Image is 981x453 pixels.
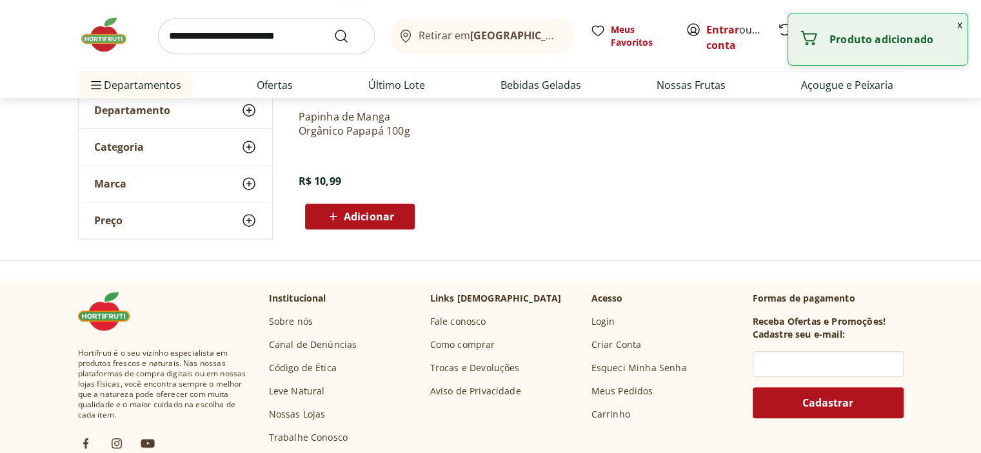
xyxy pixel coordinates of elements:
span: ou [706,22,764,53]
a: Como comprar [430,338,495,351]
button: Cadastrar [753,387,904,418]
a: Açougue e Peixaria [801,77,893,93]
button: Menu [88,70,104,101]
p: Formas de pagamento [753,292,904,305]
a: Carrinho [591,408,630,421]
p: Produto adicionado [829,33,957,46]
a: Criar conta [706,23,777,52]
span: Adicionar [344,211,394,222]
span: Marca [94,177,126,190]
img: ytb [140,436,155,451]
button: Retirar em[GEOGRAPHIC_DATA]/[GEOGRAPHIC_DATA] [390,18,575,54]
a: Meus Pedidos [591,385,653,398]
p: Links [DEMOGRAPHIC_DATA] [430,292,562,305]
a: Login [591,315,615,328]
a: Nossas Lojas [269,408,326,421]
span: Departamentos [88,70,181,101]
a: Último Lote [368,77,425,93]
a: Esqueci Minha Senha [591,361,687,374]
span: Departamento [94,104,170,117]
button: Categoria [79,129,272,165]
a: Leve Natural [269,385,325,398]
button: Marca [79,166,272,202]
button: Departamento [79,92,272,128]
a: Nossas Frutas [657,77,726,93]
a: Criar Conta [591,338,642,351]
a: Aviso de Privacidade [430,385,521,398]
a: Entrar [706,23,739,37]
h3: Cadastre seu e-mail: [753,328,845,341]
img: fb [78,436,94,451]
a: Sobre nós [269,315,313,328]
b: [GEOGRAPHIC_DATA]/[GEOGRAPHIC_DATA] [470,28,688,43]
button: Fechar notificação [952,14,967,35]
p: Institucional [269,292,326,305]
button: Adicionar [305,204,415,229]
a: Canal de Denúncias [269,338,357,351]
span: Retirar em [419,30,561,41]
img: ig [109,436,124,451]
a: Fale conosco [430,315,486,328]
span: Meus Favoritos [611,23,670,49]
span: R$ 10,99 [299,174,341,188]
img: Hortifruti [78,292,143,331]
a: Ofertas [257,77,293,93]
a: Trocas e Devoluções [430,361,520,374]
a: Bebidas Geladas [500,77,581,93]
span: Hortifruti é o seu vizinho especialista em produtos frescos e naturais. Nas nossas plataformas de... [78,348,248,420]
a: Código de Ética [269,361,337,374]
p: Acesso [591,292,623,305]
a: Trabalhe Conosco [269,431,348,444]
span: Categoria [94,140,144,153]
button: Preço [79,202,272,238]
h3: Receba Ofertas e Promoções! [753,315,886,328]
input: search [158,18,375,54]
button: Submit Search [333,28,364,44]
span: Preço [94,214,123,227]
img: Hortifruti [78,15,143,54]
span: Cadastrar [802,398,853,408]
a: Meus Favoritos [590,23,670,49]
a: Papinha de Manga Orgânico Papapá 100g [299,110,421,138]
